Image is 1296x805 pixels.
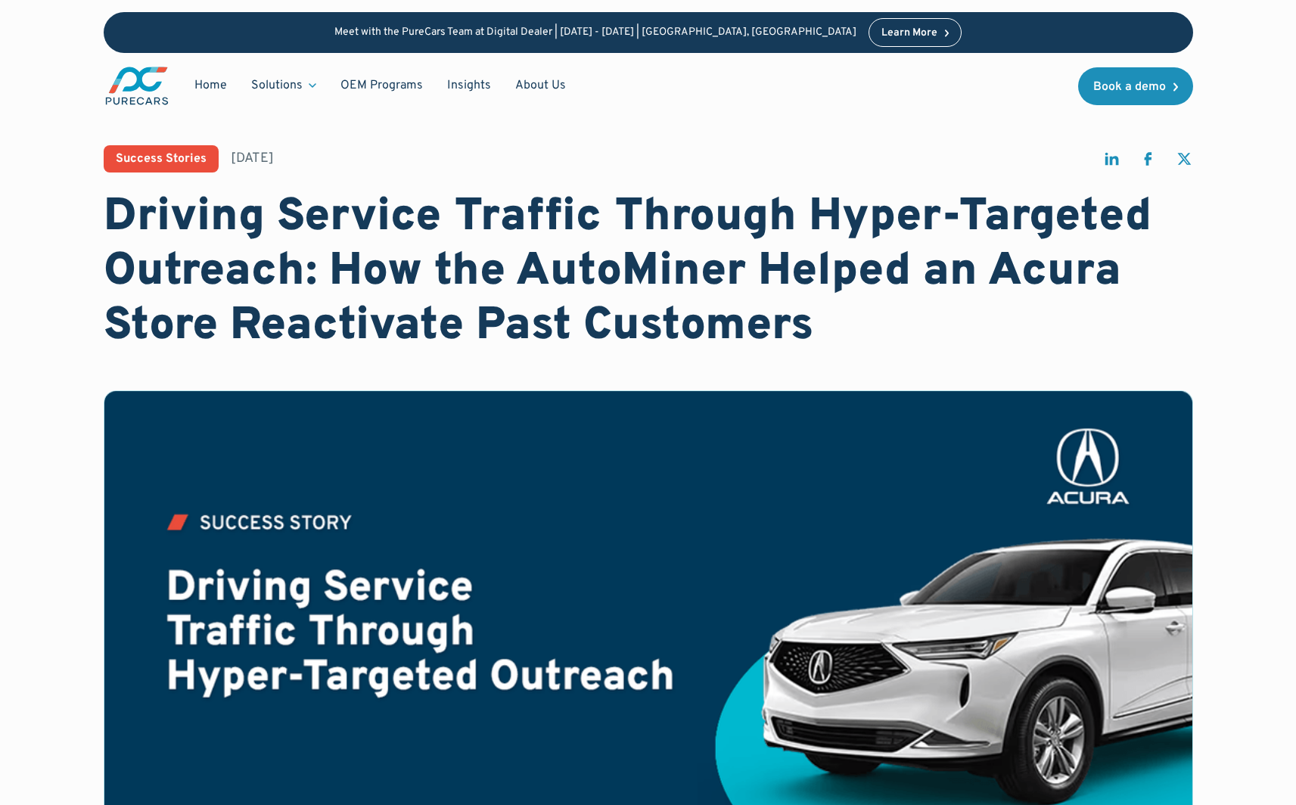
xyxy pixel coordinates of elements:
[869,18,962,47] a: Learn More
[503,71,578,100] a: About Us
[104,65,170,107] a: main
[251,77,303,94] div: Solutions
[239,71,328,100] div: Solutions
[334,26,856,39] p: Meet with the PureCars Team at Digital Dealer | [DATE] - [DATE] | [GEOGRAPHIC_DATA], [GEOGRAPHIC_...
[328,71,435,100] a: OEM Programs
[1139,150,1157,175] a: share on facebook
[116,153,207,165] div: Success Stories
[1078,67,1193,105] a: Book a demo
[1175,150,1193,175] a: share on twitter
[435,71,503,100] a: Insights
[104,65,170,107] img: purecars logo
[231,149,274,168] div: [DATE]
[182,71,239,100] a: Home
[104,191,1193,354] h1: Driving Service Traffic Through Hyper-Targeted Outreach: How the AutoMiner Helped an Acura Store ...
[1102,150,1120,175] a: share on linkedin
[1093,81,1166,93] div: Book a demo
[881,28,937,39] div: Learn More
